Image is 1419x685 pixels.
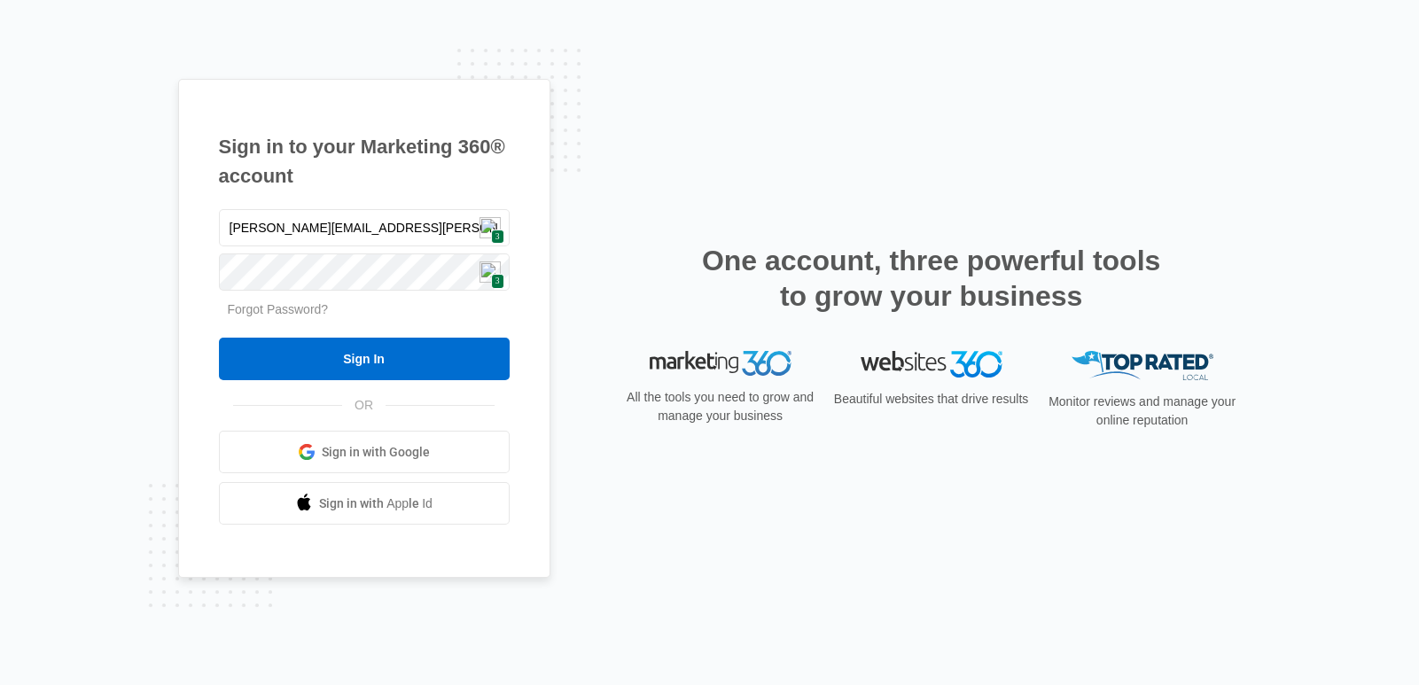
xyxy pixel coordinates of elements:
h2: One account, three powerful tools to grow your business [697,243,1166,314]
a: Sign in with Google [219,431,510,473]
span: 3 [491,230,504,245]
img: Marketing 360 [650,351,791,376]
span: Sign in with Apple Id [319,494,433,513]
img: Top Rated Local [1072,351,1213,380]
span: Sign in with Google [322,443,430,462]
span: OR [342,396,386,415]
p: Monitor reviews and manage your online reputation [1043,393,1242,430]
img: Websites 360 [861,351,1002,377]
input: Sign In [219,338,510,380]
a: Forgot Password? [228,302,329,316]
img: npw-badge-icon.svg [479,217,501,238]
img: npw-badge-icon.svg [479,261,501,283]
p: Beautiful websites that drive results [832,390,1031,409]
a: Sign in with Apple Id [219,482,510,525]
h1: Sign in to your Marketing 360® account [219,132,510,191]
p: All the tools you need to grow and manage your business [621,388,820,425]
input: Email [219,209,510,246]
span: 3 [491,274,504,289]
